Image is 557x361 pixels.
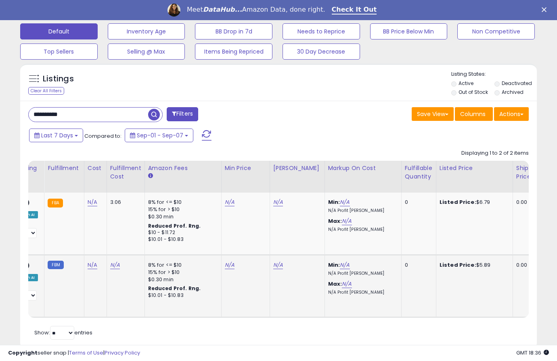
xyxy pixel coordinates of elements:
button: Top Sellers [20,44,98,60]
div: 15% for > $10 [148,206,215,213]
div: 3.06 [110,199,138,206]
div: 15% for > $10 [148,269,215,276]
a: N/A [88,261,97,269]
h5: Listings [43,73,74,85]
div: $6.79 [440,199,507,206]
label: Out of Stock [459,89,488,95]
button: BB Price Below Min [370,23,448,39]
b: Listed Price: [440,198,476,206]
div: $0.30 min [148,213,215,220]
div: Clear All Filters [28,87,64,95]
span: Compared to: [84,132,121,140]
a: N/A [225,261,235,269]
strong: Copyright [8,349,38,357]
div: Listed Price [440,164,509,172]
label: Active [459,80,473,87]
p: N/A Profit [PERSON_NAME] [328,227,395,232]
a: Check It Out [332,6,377,15]
a: N/A [88,198,97,206]
label: Deactivated [502,80,532,87]
button: BB Drop in 7d [195,23,272,39]
a: Terms of Use [69,349,103,357]
div: 0.00 [516,261,530,269]
div: 0.00 [516,199,530,206]
small: FBA [48,199,63,207]
p: N/A Profit [PERSON_NAME] [328,271,395,276]
a: N/A [340,261,350,269]
a: N/A [273,261,283,269]
a: N/A [342,280,352,288]
a: N/A [273,198,283,206]
div: 8% for <= $10 [148,199,215,206]
button: Default [20,23,98,39]
b: Reduced Prof. Rng. [148,222,201,229]
button: Columns [455,107,493,121]
div: Cost [88,164,103,172]
div: Close [542,7,550,12]
p: N/A Profit [PERSON_NAME] [328,290,395,295]
a: Privacy Policy [105,349,140,357]
i: DataHub... [203,6,242,13]
b: Reduced Prof. Rng. [148,285,201,292]
div: Markup on Cost [328,164,398,172]
small: FBM [48,261,63,269]
b: Max: [328,280,342,288]
img: Profile image for Georgie [168,4,180,17]
div: Min Price [225,164,266,172]
b: Min: [328,261,340,269]
button: Inventory Age [108,23,185,39]
p: N/A Profit [PERSON_NAME] [328,208,395,214]
div: Fulfillment Cost [110,164,141,181]
div: $0.30 min [148,276,215,283]
div: Amazon Fees [148,164,218,172]
small: Amazon Fees. [148,172,153,180]
span: Columns [460,110,486,118]
label: Archived [502,89,523,95]
span: Show: entries [34,329,92,336]
div: Fulfillment [48,164,80,172]
div: $10 - $11.72 [148,229,215,236]
a: N/A [225,198,235,206]
button: 30 Day Decrease [283,44,360,60]
button: Sep-01 - Sep-07 [125,129,193,142]
b: Listed Price: [440,261,476,269]
p: Listing States: [451,71,537,78]
a: N/A [340,198,350,206]
button: Filters [167,107,198,121]
a: N/A [110,261,120,269]
div: Displaying 1 to 2 of 2 items [461,149,529,157]
div: Meet Amazon Data, done right. [187,6,325,14]
div: Repricing [10,164,41,172]
div: [PERSON_NAME] [273,164,321,172]
div: $10.01 - $10.83 [148,236,215,243]
button: Last 7 Days [29,129,83,142]
button: Items Being Repriced [195,44,272,60]
button: Selling @ Max [108,44,185,60]
div: 8% for <= $10 [148,261,215,269]
th: The percentage added to the cost of goods (COGS) that forms the calculator for Min & Max prices. [325,161,401,193]
button: Save View [412,107,454,121]
a: N/A [342,217,352,225]
div: 0 [405,199,430,206]
div: $5.89 [440,261,507,269]
div: 0 [405,261,430,269]
b: Max: [328,217,342,225]
span: Sep-01 - Sep-07 [137,131,183,139]
span: 2025-09-16 18:36 GMT [516,349,549,357]
div: Fulfillable Quantity [405,164,433,181]
b: Min: [328,198,340,206]
div: $10.01 - $10.83 [148,292,215,299]
div: Ship Price [516,164,532,181]
button: Actions [494,107,529,121]
button: Needs to Reprice [283,23,360,39]
button: Non Competitive [457,23,535,39]
span: Last 7 Days [41,131,73,139]
div: seller snap | | [8,349,140,357]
